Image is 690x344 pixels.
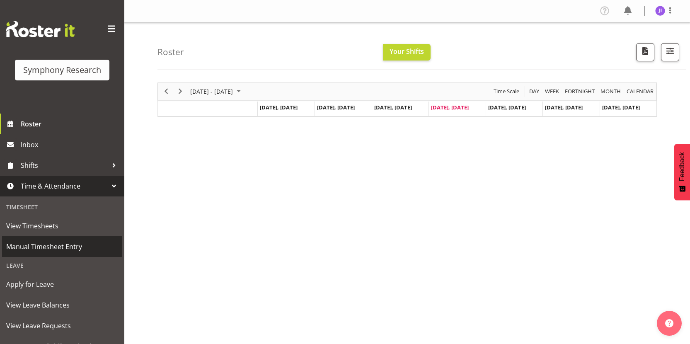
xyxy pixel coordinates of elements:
div: next period [173,83,187,100]
span: Inbox [21,138,120,151]
span: [DATE], [DATE] [545,104,583,111]
span: Manual Timesheet Entry [6,240,118,253]
span: View Leave Requests [6,320,118,332]
div: Timeline Week of September 18, 2025 [157,82,657,117]
span: Shifts [21,159,108,172]
a: Manual Timesheet Entry [2,236,122,257]
span: Month [600,86,622,97]
span: [DATE] - [DATE] [189,86,234,97]
button: Timeline Week [544,86,561,97]
span: Apply for Leave [6,278,118,291]
span: [DATE], [DATE] [488,104,526,111]
span: Time Scale [493,86,520,97]
span: Time & Attendance [21,180,108,192]
button: Time Scale [492,86,521,97]
div: Leave [2,257,122,274]
span: Week [544,86,560,97]
div: September 15 - 21, 2025 [187,83,246,100]
span: [DATE], [DATE] [317,104,355,111]
a: View Leave Balances [2,295,122,315]
button: Filter Shifts [661,43,679,61]
span: [DATE], [DATE] [602,104,640,111]
span: Roster [21,118,120,130]
img: jonathan-isidoro5583.jpg [655,6,665,16]
img: help-xxl-2.png [665,319,673,327]
button: Timeline Day [528,86,541,97]
a: Apply for Leave [2,274,122,295]
button: Your Shifts [383,44,431,61]
span: Your Shifts [390,47,424,56]
button: Previous [161,86,172,97]
button: Month [625,86,655,97]
button: Fortnight [564,86,596,97]
button: Feedback - Show survey [674,144,690,200]
span: Day [528,86,540,97]
button: Next [175,86,186,97]
span: View Timesheets [6,220,118,232]
span: Fortnight [564,86,596,97]
h4: Roster [157,47,184,57]
div: previous period [159,83,173,100]
span: calendar [626,86,654,97]
span: View Leave Balances [6,299,118,311]
div: Symphony Research [23,64,101,76]
span: [DATE], [DATE] [431,104,469,111]
span: [DATE], [DATE] [260,104,298,111]
span: Feedback [678,152,686,181]
button: Timeline Month [599,86,622,97]
span: [DATE], [DATE] [374,104,412,111]
button: September 2025 [189,86,245,97]
a: View Timesheets [2,216,122,236]
a: View Leave Requests [2,315,122,336]
div: Timesheet [2,199,122,216]
button: Download a PDF of the roster according to the set date range. [636,43,654,61]
img: Rosterit website logo [6,21,75,37]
